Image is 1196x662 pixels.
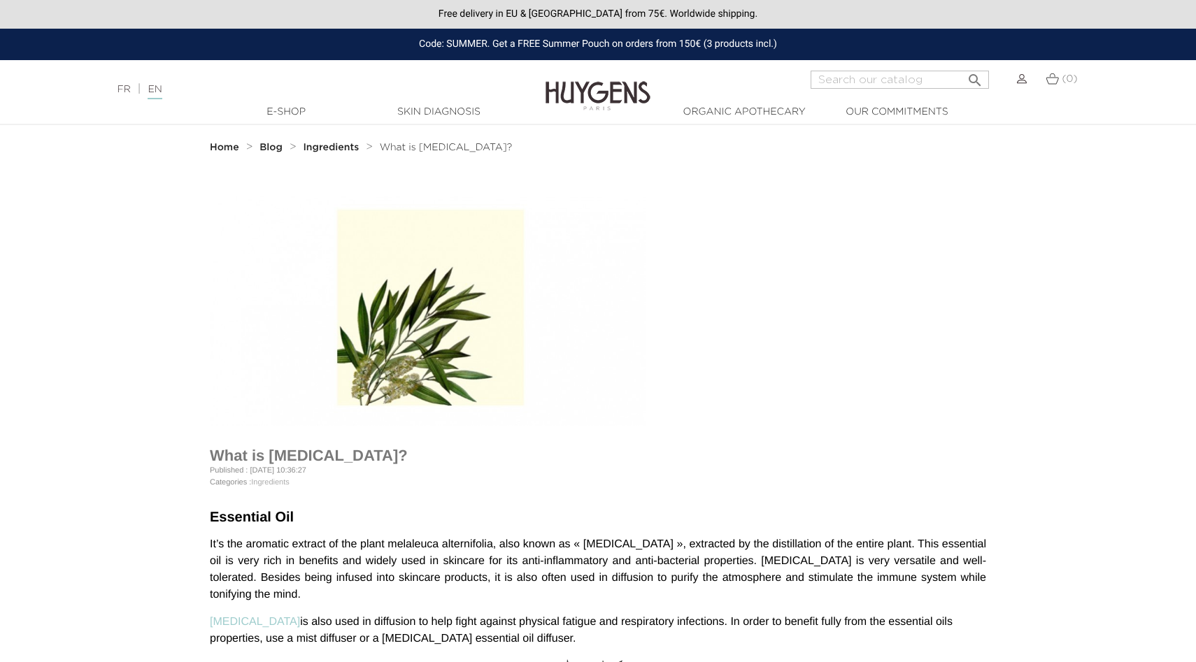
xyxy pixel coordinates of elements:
a: What is [MEDICAL_DATA]? [380,142,513,153]
a: Organic Apothecary [674,105,814,120]
a: Skin Diagnosis [369,105,508,120]
p: It’s the aromatic extract of the plant melaleuca alternifolia, also known as « [MEDICAL_DATA] », ... [210,536,986,603]
a: Ingredients [303,142,362,153]
a: E-Shop [216,105,356,120]
i:  [967,68,983,85]
span: What is [MEDICAL_DATA]? [380,143,513,152]
a: Ingredients [251,478,289,487]
div: | [110,81,487,98]
img: Huygens [546,59,650,113]
a: FR [117,85,130,94]
a: EN [148,85,162,99]
a: Blog [259,142,286,153]
p: is also used in diffusion to help fight against physical fatigue and respiratory infections. In o... [210,614,986,647]
p: Published : [DATE] 10:36:27 Categories : [210,465,986,488]
strong: Blog [259,143,283,152]
strong: Home [210,143,239,152]
strong: Ingredients [303,143,359,152]
a: Our commitments [827,105,967,120]
a: [MEDICAL_DATA] [210,616,300,628]
a: Home [210,142,242,153]
span: (0) [1062,74,1077,84]
h1: What is [MEDICAL_DATA]? [210,447,986,465]
input: Search [811,71,989,89]
button:  [962,66,988,85]
h2: Essential Oil [210,509,986,526]
img: What is tea tree essential oil? [210,181,646,426]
